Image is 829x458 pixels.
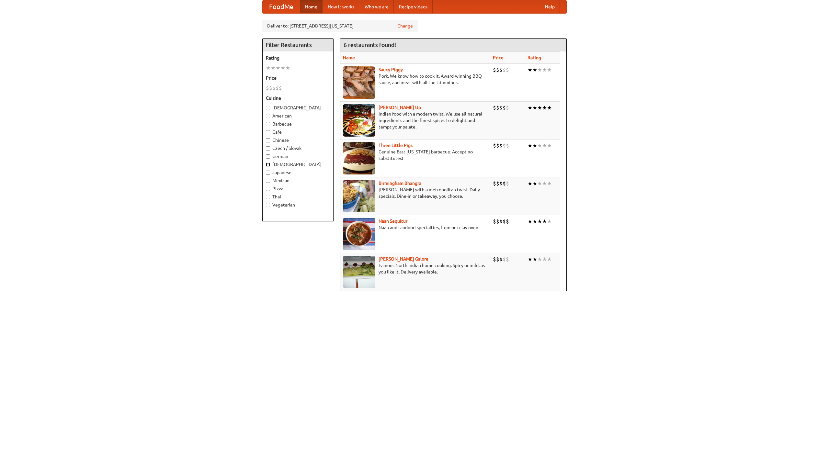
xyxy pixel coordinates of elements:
[379,181,421,186] a: Birmingham Bhangra
[532,256,537,263] li: ★
[266,195,270,199] input: Thai
[493,55,504,60] a: Price
[343,186,488,199] p: [PERSON_NAME] with a metropolitan twist. Daily specials. Dine-in or takeaway, you choose.
[499,180,503,187] li: $
[499,142,503,149] li: $
[547,66,552,73] li: ★
[266,64,271,72] li: ★
[343,256,375,288] img: currygalore.jpg
[394,0,433,13] a: Recipe videos
[532,218,537,225] li: ★
[542,180,547,187] li: ★
[276,84,279,92] li: $
[528,55,541,60] a: Rating
[542,142,547,149] li: ★
[503,142,506,149] li: $
[547,180,552,187] li: ★
[496,104,499,111] li: $
[276,64,280,72] li: ★
[528,180,532,187] li: ★
[493,142,496,149] li: $
[343,224,488,231] p: Naan and tandoori specialties, from our clay oven.
[343,66,375,99] img: saucy.jpg
[532,180,537,187] li: ★
[266,114,270,118] input: American
[266,130,270,134] input: Cafe
[506,104,509,111] li: $
[397,23,413,29] a: Change
[537,142,542,149] li: ★
[343,142,375,174] img: littlepigs.jpg
[266,138,270,142] input: Chinese
[506,256,509,263] li: $
[493,218,496,225] li: $
[506,218,509,225] li: $
[323,0,359,13] a: How it works
[266,95,330,101] h5: Cuisine
[547,256,552,263] li: ★
[493,66,496,73] li: $
[528,218,532,225] li: ★
[279,84,282,92] li: $
[266,194,330,200] label: Thai
[359,0,394,13] a: Who we are
[266,161,330,168] label: [DEMOGRAPHIC_DATA]
[379,218,407,224] a: Naan Sequitur
[271,64,276,72] li: ★
[266,121,330,127] label: Barbecue
[266,153,330,160] label: German
[379,67,403,72] a: Saucy Piggy
[532,142,537,149] li: ★
[262,20,418,32] div: Deliver to: [STREET_ADDRESS][US_STATE]
[506,180,509,187] li: $
[499,66,503,73] li: $
[528,142,532,149] li: ★
[266,185,330,192] label: Pizza
[343,55,355,60] a: Name
[266,154,270,159] input: German
[266,106,270,110] input: [DEMOGRAPHIC_DATA]
[272,84,276,92] li: $
[496,66,499,73] li: $
[280,64,285,72] li: ★
[532,104,537,111] li: ★
[496,218,499,225] li: $
[379,256,428,262] a: [PERSON_NAME] Galore
[503,256,506,263] li: $
[499,256,503,263] li: $
[343,111,488,130] p: Indian food with a modern twist. We use all-natural ingredients and the finest spices to delight ...
[343,218,375,250] img: naansequitur.jpg
[379,105,421,110] a: [PERSON_NAME] Up
[300,0,323,13] a: Home
[493,104,496,111] li: $
[379,143,413,148] b: Three Little Pigs
[528,104,532,111] li: ★
[263,0,300,13] a: FoodMe
[537,218,542,225] li: ★
[343,104,375,137] img: curryup.jpg
[503,218,506,225] li: $
[547,104,552,111] li: ★
[266,105,330,111] label: [DEMOGRAPHIC_DATA]
[537,180,542,187] li: ★
[266,169,330,176] label: Japanese
[503,180,506,187] li: $
[266,146,270,151] input: Czech / Slovak
[266,122,270,126] input: Barbecue
[266,162,270,167] input: [DEMOGRAPHIC_DATA]
[542,66,547,73] li: ★
[266,55,330,61] h5: Rating
[496,180,499,187] li: $
[496,256,499,263] li: $
[506,66,509,73] li: $
[266,171,270,175] input: Japanese
[493,256,496,263] li: $
[343,262,488,275] p: Famous North Indian home cooking. Spicy or mild, as you like it. Delivery available.
[266,84,269,92] li: $
[266,202,330,208] label: Vegetarian
[343,149,488,162] p: Genuine East [US_STATE] barbecue. Accept no substitutes!
[266,129,330,135] label: Cafe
